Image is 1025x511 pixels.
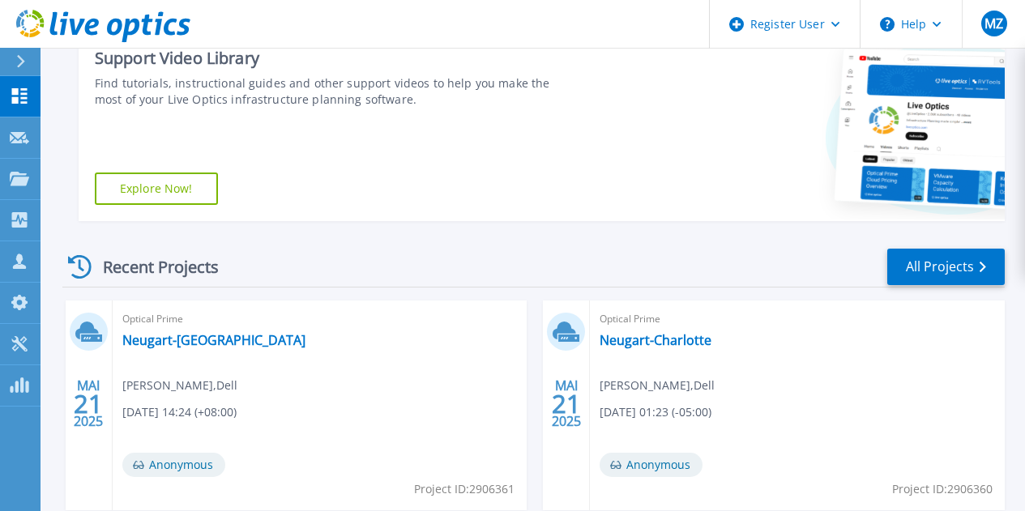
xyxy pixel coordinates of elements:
[552,397,581,411] span: 21
[62,247,241,287] div: Recent Projects
[122,332,305,348] a: Neugart-[GEOGRAPHIC_DATA]
[600,453,703,477] span: Anonymous
[122,453,225,477] span: Anonymous
[892,480,993,498] span: Project ID: 2906360
[122,310,518,328] span: Optical Prime
[551,374,582,433] div: MAI 2025
[73,374,104,433] div: MAI 2025
[95,75,576,108] div: Find tutorials, instructional guides and other support videos to help you make the most of your L...
[600,310,995,328] span: Optical Prime
[984,17,1003,30] span: MZ
[887,249,1005,285] a: All Projects
[600,332,711,348] a: Neugart-Charlotte
[95,172,218,205] a: Explore Now!
[95,48,576,69] div: Support Video Library
[122,377,237,394] span: [PERSON_NAME] , Dell
[600,377,715,394] span: [PERSON_NAME] , Dell
[74,397,103,411] span: 21
[122,403,237,421] span: [DATE] 14:24 (+08:00)
[600,403,711,421] span: [DATE] 01:23 (-05:00)
[414,480,515,498] span: Project ID: 2906361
